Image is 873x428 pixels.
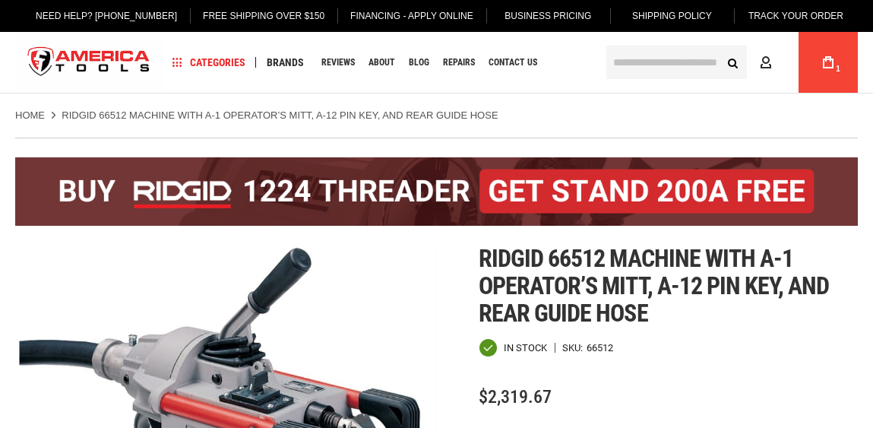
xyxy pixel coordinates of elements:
a: Reviews [315,52,362,73]
span: In stock [504,343,547,353]
span: Contact Us [489,58,537,67]
div: Availability [479,338,547,357]
a: Repairs [436,52,482,73]
a: 1 [814,32,843,93]
a: About [362,52,402,73]
a: Categories [166,52,252,73]
img: America Tools [15,34,163,91]
span: Blog [409,58,429,67]
span: Ridgid 66512 machine with a-1 operator’s mitt, a-12 pin key, and rear guide hose [479,244,829,328]
span: Reviews [321,58,355,67]
span: About [368,58,395,67]
strong: SKU [562,343,587,353]
a: Brands [260,52,311,73]
span: Categories [172,57,245,68]
span: Shipping Policy [632,11,712,21]
a: Home [15,109,45,122]
a: Contact Us [482,52,544,73]
strong: RIDGID 66512 MACHINE WITH A-1 OPERATOR’S MITT, A-12 PIN KEY, AND REAR GUIDE HOSE [62,109,498,121]
span: Repairs [443,58,475,67]
a: Blog [402,52,436,73]
span: Brands [267,57,304,68]
img: BOGO: Buy the RIDGID® 1224 Threader (26092), get the 92467 200A Stand FREE! [15,157,858,226]
div: 66512 [587,343,613,353]
span: 1 [836,65,840,73]
a: store logo [15,34,163,91]
button: Search [718,48,747,77]
span: $2,319.67 [479,386,552,407]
